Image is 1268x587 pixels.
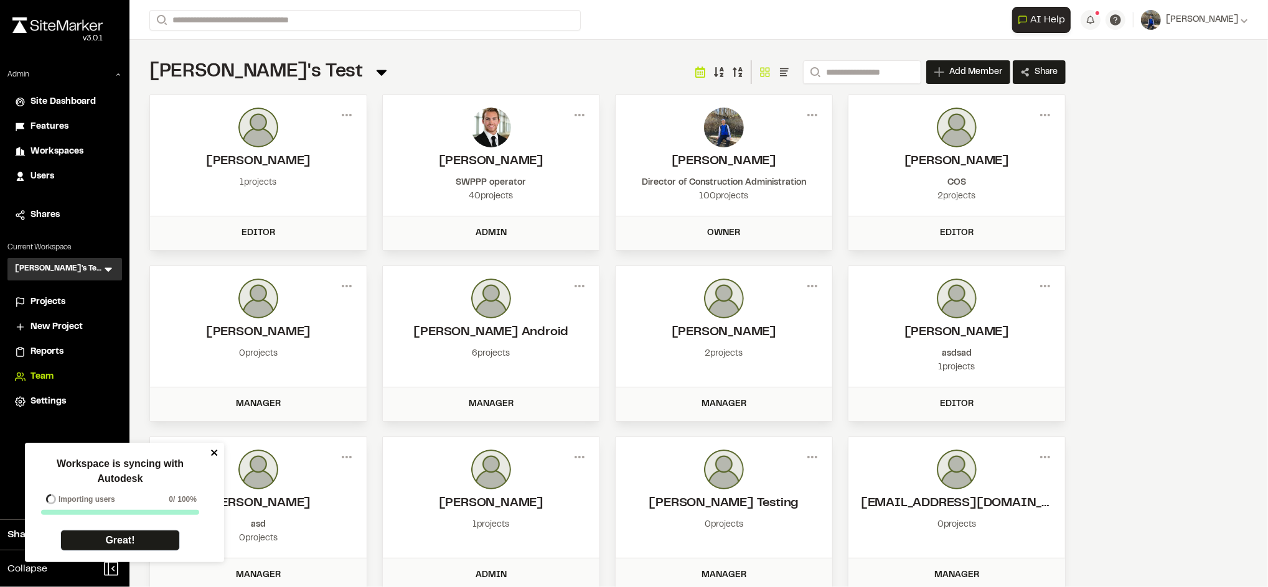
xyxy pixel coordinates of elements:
h2: Troy [395,494,587,513]
span: Settings [31,395,66,409]
span: Collapse [7,562,47,576]
span: Reports [31,345,63,359]
h3: [PERSON_NAME]'s Test [15,263,102,275]
div: 6 projects [395,347,587,361]
span: Add Member [949,66,1002,78]
div: Importing users [41,494,115,505]
div: COS [861,176,1053,190]
span: [PERSON_NAME]'s Test [149,64,363,80]
h2: Troy Brennan [628,152,820,171]
img: photo [704,450,744,489]
img: User [1141,10,1161,30]
img: photo [704,108,744,147]
span: Users [31,170,54,183]
img: rebrand.png [12,17,103,33]
span: New Project [31,320,83,334]
div: Manager [157,397,359,411]
div: Manager [157,568,359,582]
div: 0 projects [861,518,1053,532]
p: Admin [7,69,29,80]
div: 0 projects [628,518,820,532]
img: photo [238,108,278,147]
div: Manager [390,397,592,411]
div: Admin [390,568,592,582]
div: asd [162,518,354,532]
button: close [210,448,219,458]
h2: Troy brenmnan [861,323,1053,342]
a: New Project [15,320,115,334]
img: photo [238,279,278,318]
span: Workspaces [31,145,83,159]
button: Search [149,10,172,30]
a: Site Dashboard [15,95,115,109]
div: Editor [856,397,1058,411]
img: photo [937,108,977,147]
img: photo [704,279,744,318]
span: Team [31,370,54,384]
a: Shares [15,208,115,222]
p: Current Workspace [7,242,122,253]
button: [PERSON_NAME] [1141,10,1248,30]
img: photo [937,279,977,318]
div: Director of Construction Administration [628,176,820,190]
div: 2 projects [628,347,820,361]
h2: Troy T [861,152,1053,171]
div: 40 projects [395,190,587,203]
div: 0 projects [162,532,354,545]
span: Projects [31,295,65,309]
h2: troy brennan [162,494,354,513]
span: Features [31,120,68,134]
a: Users [15,170,115,183]
span: 100% [177,494,197,505]
button: Search [803,60,825,84]
div: Manager [623,397,825,411]
div: Manager [623,568,825,582]
h2: Troy Brenn [162,323,354,342]
span: 0 / [169,494,175,505]
div: asdsad [861,347,1053,361]
div: Open AI Assistant [1012,7,1076,33]
span: Share [1035,66,1058,78]
img: photo [937,450,977,489]
div: Owner [623,226,825,240]
a: Great! [60,530,180,551]
div: 1 projects [395,518,587,532]
a: Projects [15,295,115,309]
img: photo [471,279,511,318]
p: Workspace is syncing with Autodesk [34,456,207,486]
span: Site Dashboard [31,95,96,109]
img: photo [471,450,511,489]
div: 2 projects [861,190,1053,203]
h2: Troy [162,152,354,171]
div: SWPPP operator [395,176,587,190]
h2: Troy Testing [628,494,820,513]
a: Features [15,120,115,134]
a: Team [15,370,115,384]
span: Share Workspace [7,527,91,542]
div: Editor [157,226,359,240]
div: 0 projects [162,347,354,361]
h2: Troy Brennan [395,152,587,171]
h2: Troy Android [395,323,587,342]
div: Editor [856,226,1058,240]
div: 100 projects [628,190,820,203]
h2: troyirishbrennan+32@gmail.com [861,494,1053,513]
div: 1 projects [162,176,354,190]
a: Workspaces [15,145,115,159]
span: [PERSON_NAME] [1166,13,1238,27]
span: Shares [31,208,60,222]
div: Manager [856,568,1058,582]
a: Reports [15,345,115,359]
div: Admin [390,226,592,240]
a: Settings [15,395,115,409]
img: photo [471,108,511,147]
div: Oh geez...please don't... [12,33,103,44]
div: 1 projects [861,361,1053,374]
img: photo [238,450,278,489]
button: Open AI Assistant [1012,7,1071,33]
h2: Troy Brennan [628,323,820,342]
span: AI Help [1030,12,1065,27]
